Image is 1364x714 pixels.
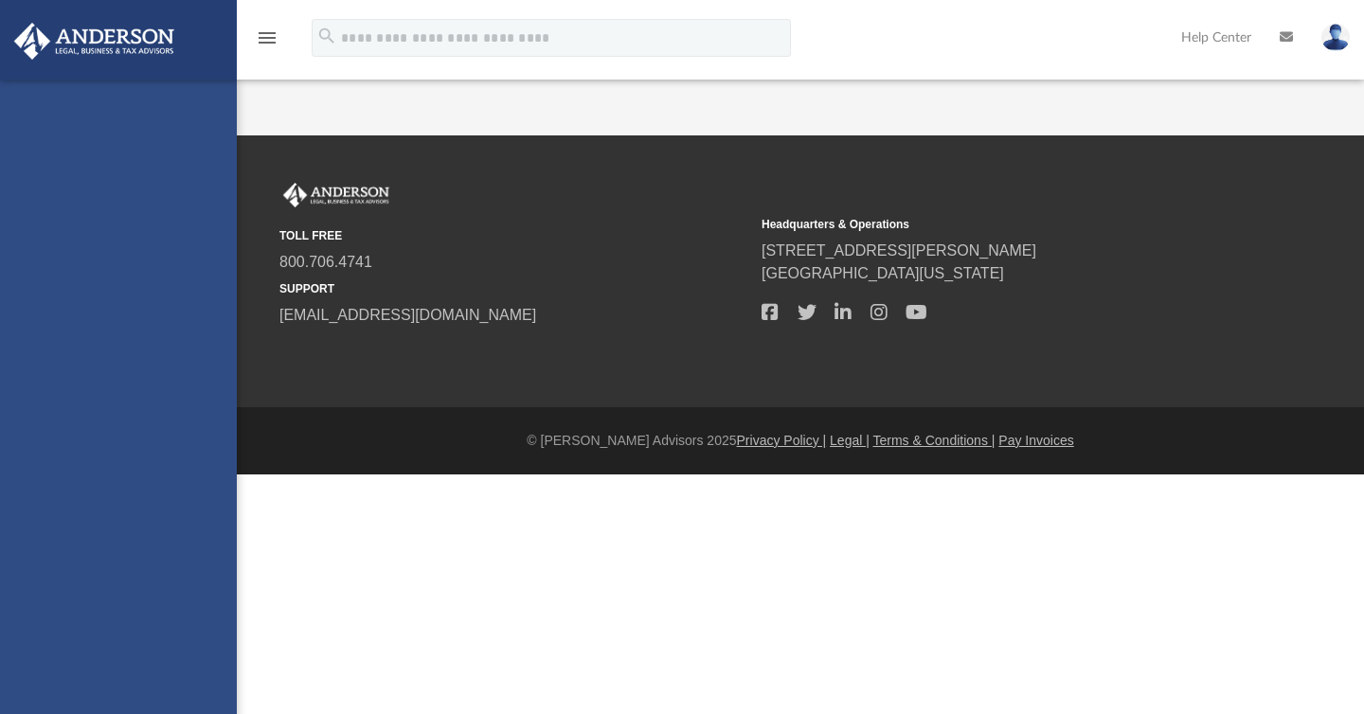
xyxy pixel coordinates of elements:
img: User Pic [1321,24,1350,51]
i: menu [256,27,278,49]
a: 800.706.4741 [279,254,372,270]
a: [STREET_ADDRESS][PERSON_NAME] [762,242,1036,259]
img: Anderson Advisors Platinum Portal [279,183,393,207]
a: menu [256,36,278,49]
a: [GEOGRAPHIC_DATA][US_STATE] [762,265,1004,281]
small: TOLL FREE [279,227,748,244]
small: Headquarters & Operations [762,216,1230,233]
a: Privacy Policy | [737,433,827,448]
img: Anderson Advisors Platinum Portal [9,23,180,60]
a: Terms & Conditions | [873,433,996,448]
small: SUPPORT [279,280,748,297]
a: Pay Invoices [998,433,1073,448]
a: Legal | [830,433,870,448]
a: [EMAIL_ADDRESS][DOMAIN_NAME] [279,307,536,323]
i: search [316,26,337,46]
div: © [PERSON_NAME] Advisors 2025 [237,431,1364,451]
